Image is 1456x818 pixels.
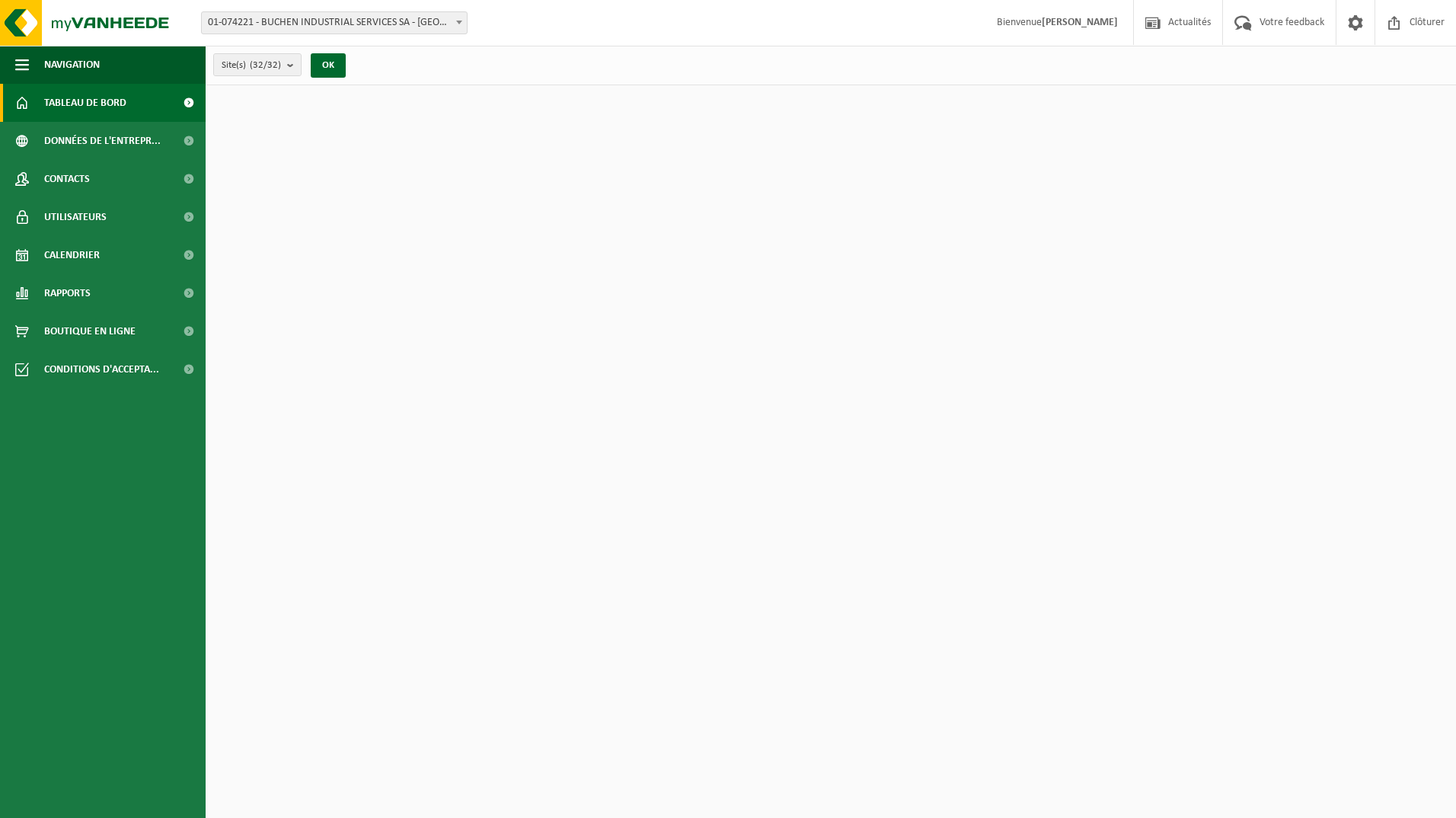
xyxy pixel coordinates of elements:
[222,54,281,77] span: Site(s)
[202,12,467,34] span: 01-074221 - BUCHEN INDUSTRIAL SERVICES SA - IVOZ-RAMET
[250,60,281,70] count: (32/32)
[44,122,161,160] span: Données de l'entrepr...
[44,350,159,388] span: Conditions d'accepta...
[44,46,100,84] span: Navigation
[44,274,91,312] span: Rapports
[311,53,346,78] button: OK
[44,160,90,198] span: Contacts
[213,53,302,76] button: Site(s)(32/32)
[201,11,468,34] span: 01-074221 - BUCHEN INDUSTRIAL SERVICES SA - IVOZ-RAMET
[44,312,136,350] span: Boutique en ligne
[1042,17,1118,28] strong: [PERSON_NAME]
[44,198,107,236] span: Utilisateurs
[44,84,126,122] span: Tableau de bord
[44,236,100,274] span: Calendrier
